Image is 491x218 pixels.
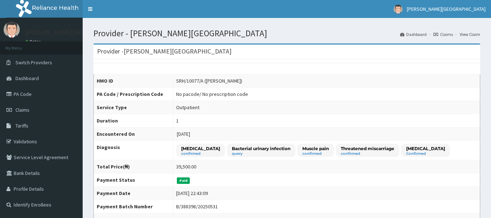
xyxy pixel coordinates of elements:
[181,152,220,156] small: confirmed
[177,131,190,137] span: [DATE]
[15,122,28,129] span: Tariffs
[460,31,480,37] a: View Claim
[341,152,394,156] small: confirmed
[94,101,173,114] th: Service Type
[176,104,199,111] div: Outpatient
[94,187,173,200] th: Payment Date
[181,145,220,152] p: [MEDICAL_DATA]
[94,114,173,127] th: Duration
[406,152,445,156] small: Confirmed
[232,152,290,156] small: query
[15,59,52,66] span: Switch Providers
[15,75,39,82] span: Dashboard
[433,31,453,37] a: Claims
[407,6,486,12] span: [PERSON_NAME][GEOGRAPHIC_DATA]
[394,5,403,14] img: User Image
[25,29,132,36] p: [PERSON_NAME][GEOGRAPHIC_DATA]
[94,173,173,187] th: Payment Status
[94,88,173,101] th: PA Code / Prescription Code
[177,177,190,184] span: Paid
[406,145,445,152] p: [MEDICAL_DATA]
[176,190,208,197] div: [DATE] 22:43:09
[94,74,173,88] th: HMO ID
[4,22,20,38] img: User Image
[94,141,173,160] th: Diagnosis
[25,39,42,44] a: Online
[94,127,173,141] th: Encountered On
[400,31,427,37] a: Dashboard
[94,160,173,173] th: Total Price(₦)
[176,117,179,124] div: 1
[176,91,248,98] div: No pacode / No prescription code
[97,48,231,55] h3: Provider - [PERSON_NAME][GEOGRAPHIC_DATA]
[176,77,242,84] div: SRH/10077/A ([PERSON_NAME])
[15,107,29,113] span: Claims
[302,145,329,152] p: Muscle pain
[176,203,218,210] div: B/388398/20250531
[232,145,290,152] p: Bacterial urinary infection
[176,163,196,170] div: 39,500.00
[94,200,173,213] th: Payment Batch Number
[341,145,394,152] p: Threatened miscarriage
[302,152,329,156] small: confirmed
[93,29,480,38] h1: Provider - [PERSON_NAME][GEOGRAPHIC_DATA]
